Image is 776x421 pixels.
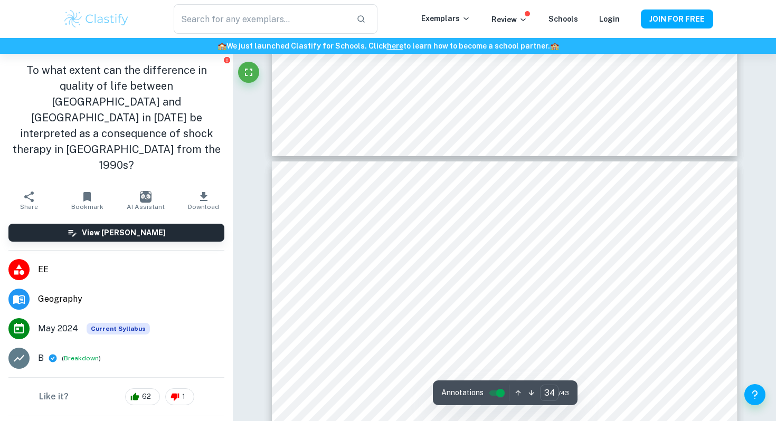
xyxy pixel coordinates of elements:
div: 62 [125,388,160,405]
img: AI Assistant [140,191,152,203]
span: 🏫 [550,42,559,50]
button: Download [175,186,233,215]
p: Review [491,14,527,25]
p: Exemplars [421,13,470,24]
span: / 43 [559,388,569,398]
h6: View [PERSON_NAME] [82,227,166,238]
span: ( ) [62,353,101,363]
h6: Like it? [39,390,69,403]
a: here [387,42,403,50]
span: EE [38,263,224,276]
button: JOIN FOR FREE [641,9,713,28]
div: This exemplar is based on the current syllabus. Feel free to refer to it for inspiration/ideas wh... [87,323,150,334]
span: 1 [176,391,191,402]
button: Fullscreen [238,62,259,83]
span: Annotations [441,387,484,398]
input: Search for any exemplars... [174,4,348,34]
button: Help and Feedback [744,384,765,405]
p: B [38,352,44,365]
button: View [PERSON_NAME] [8,224,224,242]
img: Clastify logo [63,8,130,30]
h1: To what extent can the difference in quality of life between [GEOGRAPHIC_DATA] and [GEOGRAPHIC_DA... [8,62,224,173]
span: Share [20,203,38,211]
span: Current Syllabus [87,323,150,334]
a: Login [599,15,620,23]
a: Schools [548,15,578,23]
span: May 2024 [38,322,78,335]
button: Report issue [223,56,231,64]
span: Geography [38,293,224,305]
span: 62 [136,391,157,402]
div: 1 [165,388,194,405]
span: Bookmark [71,203,103,211]
span: 🏫 [217,42,226,50]
span: AI Assistant [127,203,165,211]
h6: We just launched Clastify for Schools. Click to learn how to become a school partner. [2,40,774,52]
button: Breakdown [64,353,99,363]
button: AI Assistant [117,186,175,215]
span: Download [188,203,219,211]
button: Bookmark [58,186,116,215]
